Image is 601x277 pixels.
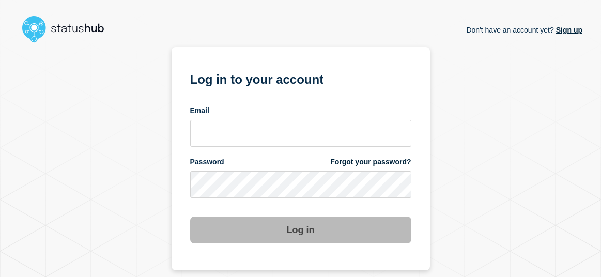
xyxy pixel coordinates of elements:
[190,69,411,88] h1: Log in to your account
[190,157,224,167] span: Password
[190,217,411,243] button: Log in
[190,106,209,116] span: Email
[330,157,411,167] a: Forgot your password?
[19,12,117,45] img: StatusHub logo
[554,26,582,34] a: Sign up
[466,18,582,42] p: Don't have an account yet?
[190,171,411,198] input: password input
[190,120,411,147] input: email input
